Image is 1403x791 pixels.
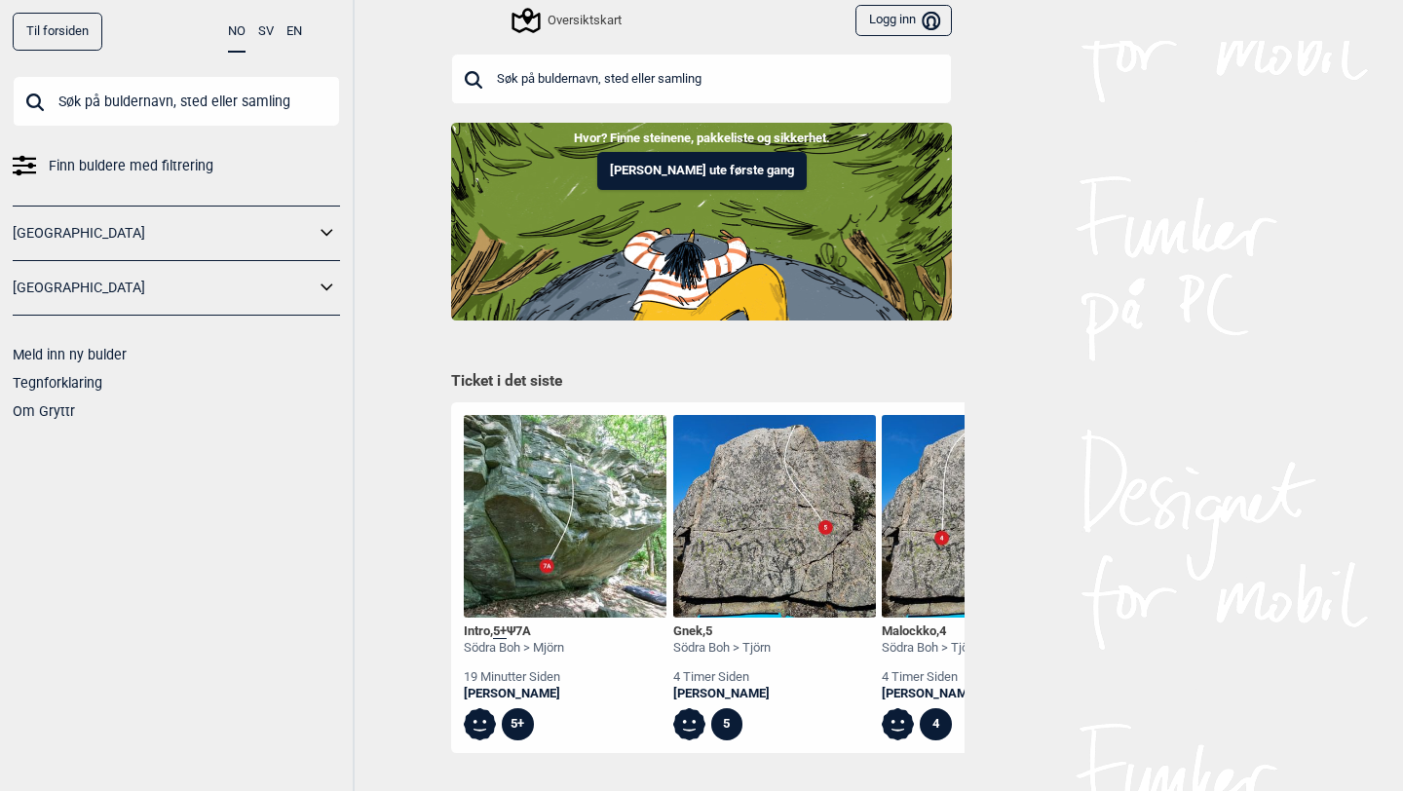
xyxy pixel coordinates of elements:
[286,13,302,51] button: EN
[464,415,666,618] img: Intro 220723
[597,152,807,190] button: [PERSON_NAME] ute første gang
[673,623,771,640] div: Gnek ,
[451,123,952,320] img: Indoor to outdoor
[464,669,564,686] div: 19 minutter siden
[855,5,952,37] button: Logg inn
[13,347,127,362] a: Meld inn ny bulder
[13,76,340,127] input: Søk på buldernavn, sted eller samling
[15,129,1388,148] p: Hvor? Finne steinene, pakkeliste og sikkerhet.
[13,274,315,302] a: [GEOGRAPHIC_DATA]
[705,623,712,638] span: 5
[493,623,507,639] span: 5+
[451,371,952,393] h1: Ticket i det siste
[673,415,876,618] img: Gnek 230807
[711,708,743,740] div: 5
[13,13,102,51] a: Til forsiden
[882,415,1084,618] img: Malockko 230807
[515,623,531,638] span: 7A
[258,13,274,51] button: SV
[920,708,952,740] div: 4
[13,403,75,419] a: Om Gryttr
[939,623,946,638] span: 4
[514,9,622,32] div: Oversiktskart
[673,669,771,686] div: 4 timer siden
[13,152,340,180] a: Finn buldere med filtrering
[882,669,979,686] div: 4 timer siden
[882,640,979,657] div: Södra Boh > Tjörn
[451,54,952,104] input: Søk på buldernavn, sted eller samling
[13,219,315,247] a: [GEOGRAPHIC_DATA]
[673,686,771,702] a: [PERSON_NAME]
[882,623,979,640] div: Malockko ,
[502,708,534,740] div: 5+
[882,686,979,702] a: [PERSON_NAME]
[228,13,246,53] button: NO
[673,640,771,657] div: Södra Boh > Tjörn
[13,375,102,391] a: Tegnforklaring
[49,152,213,180] span: Finn buldere med filtrering
[464,640,564,657] div: Södra Boh > Mjörn
[464,623,564,640] div: Intro , Ψ
[464,686,564,702] a: [PERSON_NAME]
